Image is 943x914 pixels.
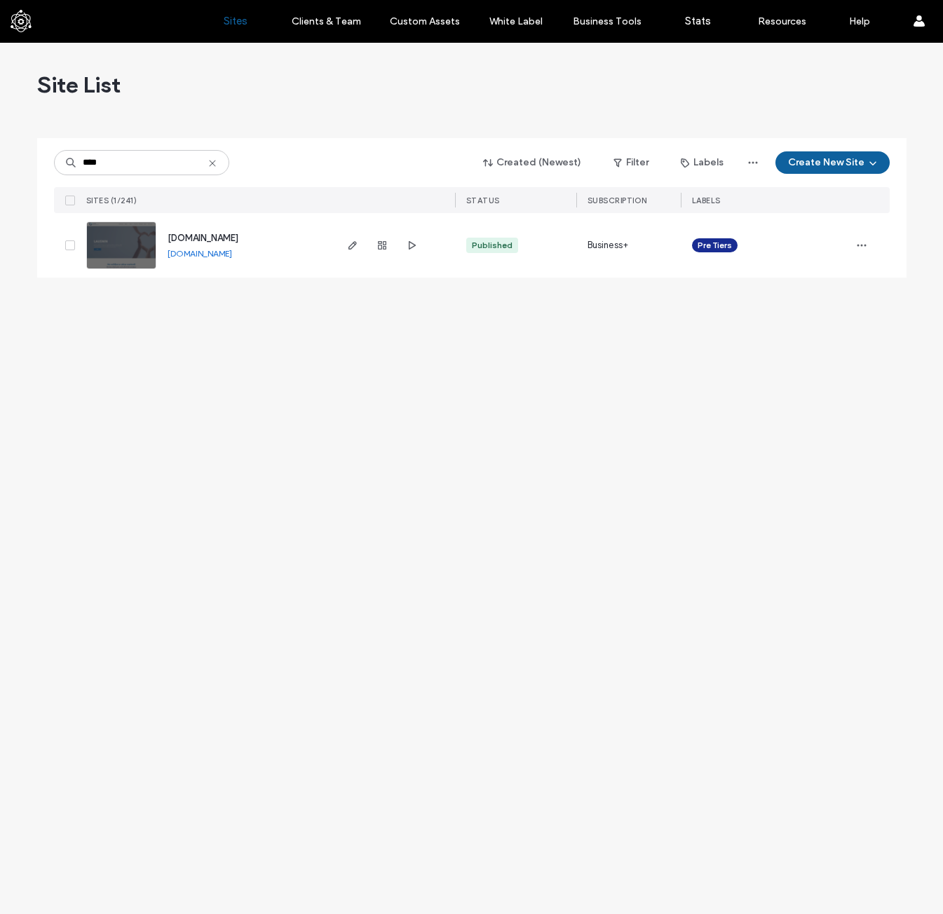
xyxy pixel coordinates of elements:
[224,15,247,27] label: Sites
[668,151,736,174] button: Labels
[466,196,500,205] span: STATUS
[758,15,806,27] label: Resources
[849,15,870,27] label: Help
[168,233,238,243] a: [DOMAIN_NAME]
[390,15,460,27] label: Custom Assets
[573,15,642,27] label: Business Tools
[471,151,594,174] button: Created (Newest)
[472,239,513,252] div: Published
[698,239,732,252] span: Pre Tiers
[168,248,232,259] a: [DOMAIN_NAME]
[588,196,647,205] span: SUBSCRIPTION
[292,15,361,27] label: Clients & Team
[692,196,721,205] span: LABELS
[775,151,890,174] button: Create New Site
[599,151,663,174] button: Filter
[489,15,543,27] label: White Label
[32,10,60,22] span: Help
[37,71,121,99] span: Site List
[685,15,711,27] label: Stats
[86,196,137,205] span: SITES (1/241)
[588,238,629,252] span: Business+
